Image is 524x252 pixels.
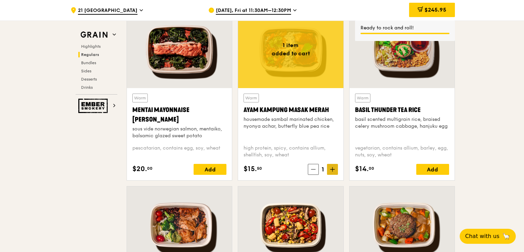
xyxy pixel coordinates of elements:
[78,99,110,113] img: Ember Smokery web logo
[244,94,259,102] div: Warm
[244,164,257,174] span: $15.
[78,7,137,15] span: 21 [GEOGRAPHIC_DATA]
[355,94,370,102] div: Warm
[502,232,510,240] span: 🦙
[244,105,338,115] div: Ayam Kampung Masak Merah
[194,164,226,175] div: Add
[355,105,449,115] div: Basil Thunder Tea Rice
[81,44,101,49] span: Highlights
[244,116,338,130] div: housemade sambal marinated chicken, nyonya achar, butterfly blue pea rice
[424,6,446,13] span: $245.95
[361,25,449,31] div: Ready to rock and roll!
[132,164,147,174] span: $20.
[216,7,291,15] span: [DATE], Fri at 11:30AM–12:30PM
[132,126,226,139] div: sous vide norwegian salmon, mentaiko, balsamic glazed sweet potato
[244,145,338,158] div: high protein, spicy, contains allium, shellfish, soy, wheat
[147,166,153,171] span: 00
[355,164,369,174] span: $14.
[81,69,91,73] span: Sides
[257,166,262,171] span: 50
[460,229,516,244] button: Chat with us🦙
[81,52,99,57] span: Regulars
[132,105,226,124] div: Mentai Mayonnaise [PERSON_NAME]
[81,77,97,82] span: Desserts
[132,145,226,158] div: pescatarian, contains egg, soy, wheat
[369,166,374,171] span: 00
[465,232,499,240] span: Chat with us
[78,29,110,41] img: Grain web logo
[81,85,93,90] span: Drinks
[355,116,449,130] div: basil scented multigrain rice, braised celery mushroom cabbage, hanjuku egg
[416,164,449,175] div: Add
[355,145,449,158] div: vegetarian, contains allium, barley, egg, nuts, soy, wheat
[81,60,96,65] span: Bundles
[132,94,148,102] div: Warm
[319,165,327,174] span: 1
